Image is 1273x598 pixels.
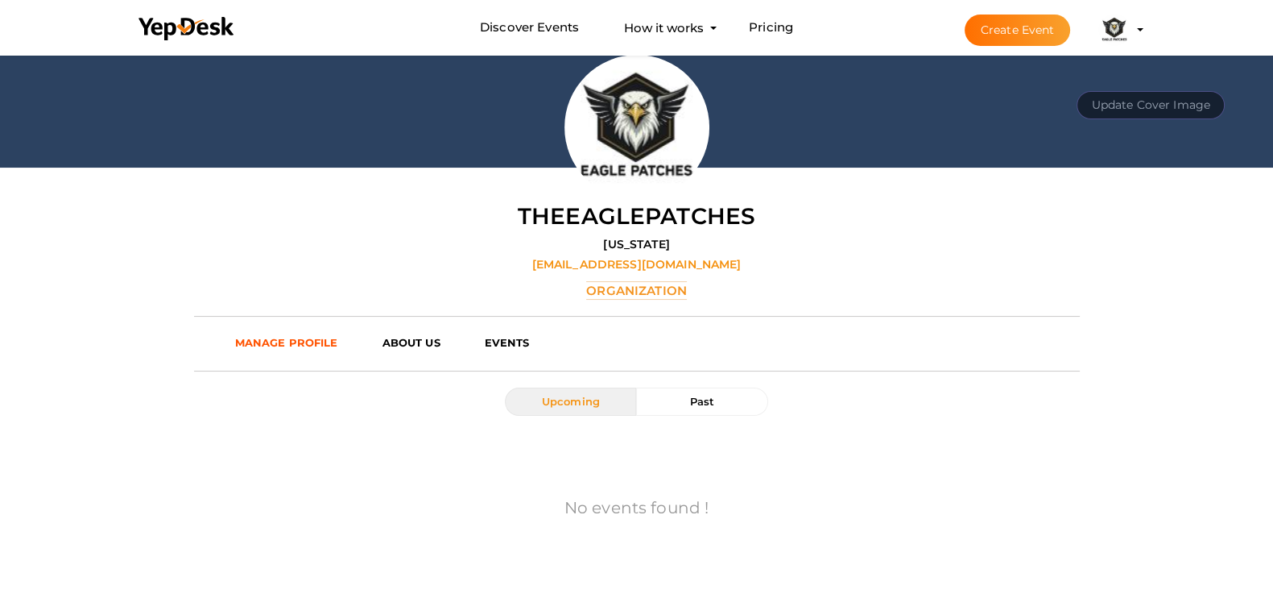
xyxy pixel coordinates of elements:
[518,200,755,232] label: theeaglepatches
[480,13,579,43] a: Discover Events
[564,496,709,520] label: No events found !
[532,256,742,272] label: [EMAIL_ADDRESS][DOMAIN_NAME]
[223,330,370,355] a: MANAGE PROFILE
[485,336,530,349] b: EVENTS
[542,395,600,408] span: Upcoming
[473,330,562,355] a: EVENTS
[505,388,636,416] button: Upcoming
[586,281,687,300] label: Organization
[965,15,1071,46] button: Create Event
[382,336,440,349] b: ABOUT US
[603,236,669,252] label: [US_STATE]
[690,395,715,408] span: Past
[619,13,709,43] button: How it works
[1098,14,1130,46] img: QAAXESGI_small.png
[1077,91,1225,119] button: Update Cover Image
[235,336,338,349] b: MANAGE PROFILE
[749,13,793,43] a: Pricing
[370,330,472,355] a: ABOUT US
[636,388,767,416] button: Past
